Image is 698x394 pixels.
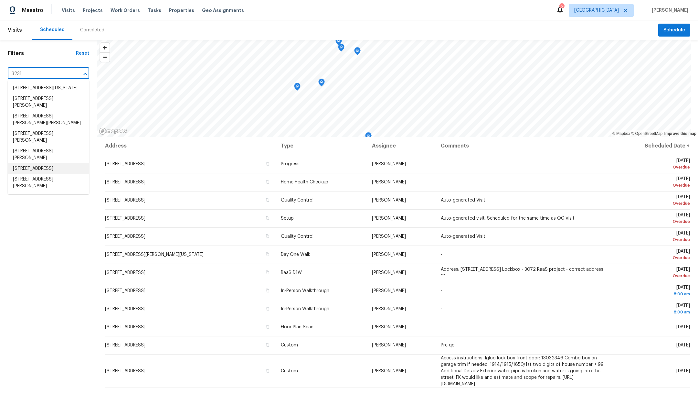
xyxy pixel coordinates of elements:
[105,252,204,257] span: [STREET_ADDRESS][PERSON_NAME][US_STATE]
[318,79,325,89] div: Map marker
[105,198,145,202] span: [STREET_ADDRESS]
[441,216,576,221] span: Auto-generated visit. Scheduled for the same time as QC Visit.
[372,289,406,293] span: [PERSON_NAME]
[8,69,71,79] input: Search for an address...
[441,325,442,329] span: -
[441,267,603,278] span: Address: [STREET_ADDRESS] Lockbox - 3072 RaaS project - correct address ^^
[8,128,89,146] li: [STREET_ADDRESS][PERSON_NAME]
[281,307,329,311] span: In-Person Walkthrough
[8,50,76,57] h1: Filters
[169,7,194,14] span: Properties
[265,197,270,203] button: Copy Address
[441,289,442,293] span: -
[265,324,270,330] button: Copy Address
[436,137,611,155] th: Comments
[281,270,302,275] span: RaaS D1W
[8,23,22,37] span: Visits
[265,233,270,239] button: Copy Address
[105,325,145,329] span: [STREET_ADDRESS]
[617,159,690,170] span: [DATE]
[372,162,406,166] span: [PERSON_NAME]
[105,289,145,293] span: [STREET_ADDRESS]
[663,26,685,34] span: Schedule
[617,285,690,297] span: [DATE]
[365,132,372,142] div: Map marker
[276,137,367,155] th: Type
[265,269,270,275] button: Copy Address
[281,325,313,329] span: Floor Plan Scan
[441,234,485,239] span: Auto-generated Visit
[105,162,145,166] span: [STREET_ADDRESS]
[338,44,344,54] div: Map marker
[441,198,485,202] span: Auto-generated Visit
[202,7,244,14] span: Geo Assignments
[281,252,310,257] span: Day One Walk
[40,27,65,33] div: Scheduled
[617,273,690,279] div: Overdue
[148,8,161,13] span: Tasks
[265,179,270,185] button: Copy Address
[100,52,110,62] button: Zoom out
[372,369,406,373] span: [PERSON_NAME]
[105,307,145,311] span: [STREET_ADDRESS]
[281,369,298,373] span: Custom
[8,163,89,174] li: [STREET_ADDRESS]
[62,7,75,14] span: Visits
[281,216,294,221] span: Setup
[676,325,690,329] span: [DATE]
[372,343,406,347] span: [PERSON_NAME]
[99,127,127,135] a: Mapbox homepage
[617,177,690,189] span: [DATE]
[617,291,690,297] div: 8:00 am
[83,7,103,14] span: Projects
[8,83,89,93] li: [STREET_ADDRESS][US_STATE]
[335,38,342,48] div: Map marker
[441,356,604,386] span: Access instructions: Igloo lock box front door: 13032346 Combo box on garage trim if needed: 1914...
[664,131,696,136] a: Improve this map
[281,289,329,293] span: In-Person Walkthrough
[372,325,406,329] span: [PERSON_NAME]
[441,162,442,166] span: -
[372,307,406,311] span: [PERSON_NAME]
[612,131,630,136] a: Mapbox
[372,234,406,239] span: [PERSON_NAME]
[617,231,690,243] span: [DATE]
[76,50,89,57] div: Reset
[574,7,619,14] span: [GEOGRAPHIC_DATA]
[265,215,270,221] button: Copy Address
[22,7,43,14] span: Maestro
[105,216,145,221] span: [STREET_ADDRESS]
[8,146,89,163] li: [STREET_ADDRESS][PERSON_NAME]
[265,288,270,293] button: Copy Address
[97,40,691,137] canvas: Map
[100,43,110,52] button: Zoom in
[631,131,662,136] a: OpenStreetMap
[617,195,690,207] span: [DATE]
[281,198,313,202] span: Quality Control
[80,27,104,33] div: Completed
[441,307,442,311] span: -
[294,83,301,93] div: Map marker
[372,270,406,275] span: [PERSON_NAME]
[441,252,442,257] span: -
[658,24,690,37] button: Schedule
[617,182,690,189] div: Overdue
[8,174,89,192] li: [STREET_ADDRESS][PERSON_NAME]
[617,213,690,225] span: [DATE]
[617,267,690,279] span: [DATE]
[559,4,564,10] div: 2
[265,306,270,312] button: Copy Address
[367,137,436,155] th: Assignee
[617,249,690,261] span: [DATE]
[617,200,690,207] div: Overdue
[265,368,270,374] button: Copy Address
[111,7,140,14] span: Work Orders
[8,93,89,111] li: [STREET_ADDRESS][PERSON_NAME]
[676,369,690,373] span: [DATE]
[105,137,276,155] th: Address
[81,70,90,79] button: Close
[617,303,690,315] span: [DATE]
[372,216,406,221] span: [PERSON_NAME]
[441,180,442,184] span: -
[265,161,270,167] button: Copy Address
